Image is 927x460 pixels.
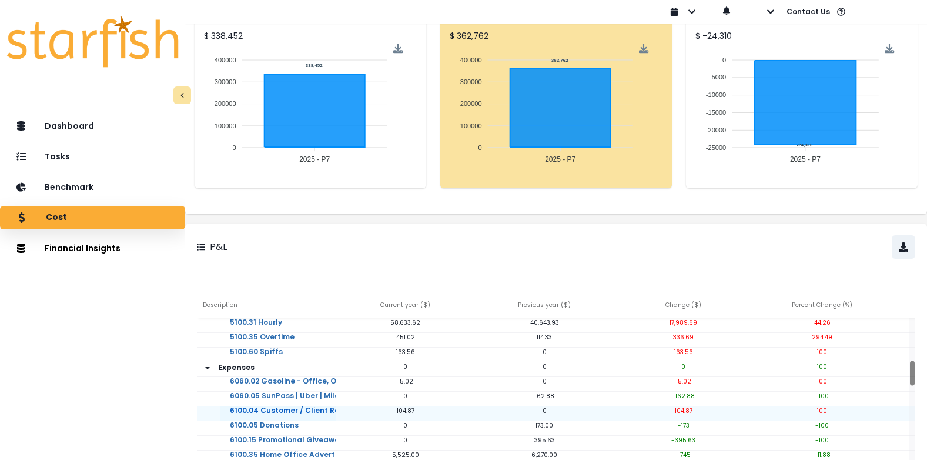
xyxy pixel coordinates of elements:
p: 104.87 [614,406,752,415]
p: -162.88 [614,392,752,401]
tspan: 400000 [460,56,482,64]
a: 6060.02 Gasoline - Office, Others [220,377,366,401]
div: Menu [639,44,649,54]
p: 100 [753,406,892,415]
p: 6,270.00 [475,451,614,459]
a: 5100.35 Overtime [220,333,304,356]
p: P&L [210,240,227,254]
p: 114.33 [475,333,614,342]
p: 0 [336,362,475,371]
p: 104.87 [336,406,475,415]
tspan: 200000 [460,100,482,107]
img: Download Cost [639,44,649,54]
tspan: -20000 [706,126,726,134]
div: Previous year ( $ ) [475,295,614,318]
p: 0 [336,392,475,401]
div: Description [197,295,336,318]
p: 162.88 [475,392,614,401]
p: 395.63 [475,436,614,445]
div: Change ( $ ) [614,295,752,318]
p: 0 [614,362,752,371]
tspan: 2025 - P7 [300,155,330,164]
tspan: 300000 [215,78,236,85]
p: 0 [475,362,614,371]
tspan: -10000 [706,91,726,98]
tspan: 200000 [215,100,236,107]
a: 6100.15 Promotional Giveaways [220,436,357,459]
tspan: 2025 - P7 [545,155,575,164]
p: 173.00 [475,421,614,430]
tspan: 100000 [460,122,482,129]
p: -100 [753,421,892,430]
img: Download Revenue [393,44,403,54]
a: 6100.05 Donations [220,421,308,445]
a: 5100.60 Spiffs [220,348,292,371]
p: Dashboard [45,121,94,131]
p: 336.69 [614,333,752,342]
p: -11.88 [753,451,892,459]
p: 163.56 [336,348,475,356]
p: -100 [753,392,892,401]
tspan: 0 [722,56,726,64]
p: $ 338,452 [204,30,417,42]
p: 0 [336,421,475,430]
p: 44.26 [753,318,892,327]
tspan: 2025 - P7 [790,155,821,164]
p: 58,633.62 [336,318,475,327]
p: 0 [475,348,614,356]
p: Tasks [45,152,70,162]
p: -100 [753,436,892,445]
p: 0 [475,377,614,386]
div: Menu [885,44,895,54]
p: 100 [753,377,892,386]
tspan: -5000 [710,74,726,81]
a: 6100.04 Customer / Client Relations [220,406,375,430]
p: 5,525.00 [336,451,475,459]
p: Cost [46,212,67,223]
p: 0 [336,436,475,445]
p: 15.02 [336,377,475,386]
img: Download Net-Income [885,44,895,54]
a: 6060.05 SunPass | Uber | Milage [220,392,359,415]
p: 451.02 [336,333,475,342]
p: -745 [614,451,752,459]
a: 5100.31 Hourly [220,318,292,342]
tspan: 100000 [215,122,236,129]
tspan: 300000 [460,78,482,85]
tspan: 0 [233,144,236,151]
p: $ -24,310 [695,30,908,42]
p: 100 [753,362,892,371]
p: 40,643.93 [475,318,614,327]
tspan: 0 [478,144,482,151]
div: Menu [393,44,403,54]
p: 100 [753,348,892,356]
p: Benchmark [45,182,93,192]
tspan: -15000 [706,109,726,116]
div: Percent Change (%) [753,295,892,318]
p: -173 [614,421,752,430]
p: $ 362,762 [450,30,662,42]
p: -395.63 [614,436,752,445]
p: 17,989.69 [614,318,752,327]
tspan: 400000 [215,56,236,64]
p: 294.49 [753,333,892,342]
p: 163.56 [614,348,752,356]
div: Current year ( $ ) [336,295,475,318]
p: 15.02 [614,377,752,386]
p: 0 [475,406,614,415]
tspan: -25000 [706,144,726,151]
strong: Expenses [218,362,255,372]
svg: arrow down [203,364,212,373]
